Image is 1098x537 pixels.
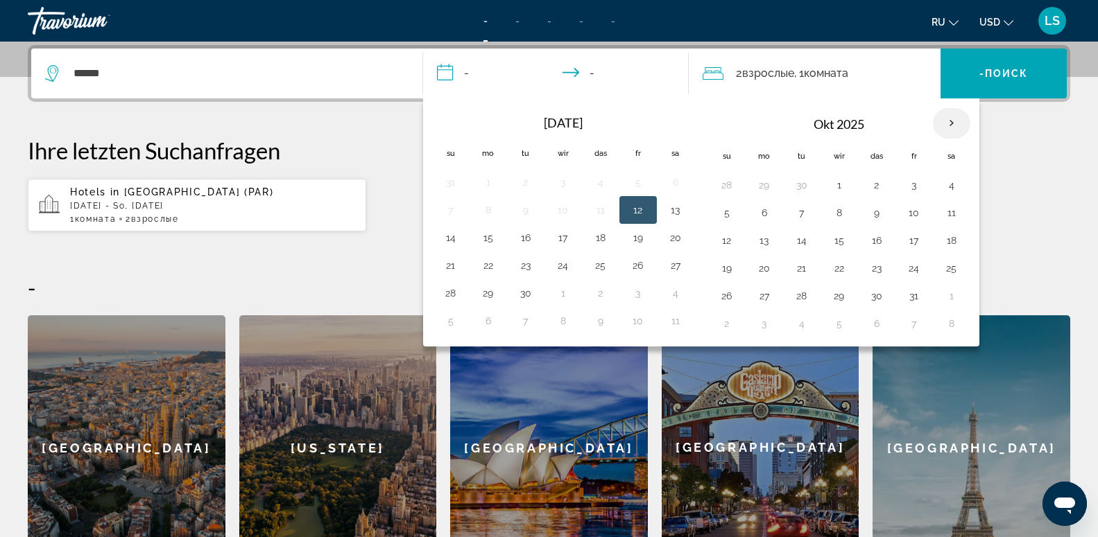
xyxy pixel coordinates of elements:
[627,228,649,247] button: Tag 19
[716,314,738,333] button: Tag 2
[31,49,1067,98] div: Suche Widget
[552,283,574,303] button: Tag 1
[753,203,775,222] button: Tag 6
[590,228,612,247] button: Tag 18
[579,15,583,26] span: -
[866,258,888,278] button: Tag 23
[440,200,462,220] button: Tag 7
[903,175,925,195] button: Tag 3
[828,258,850,278] button: Tag 22
[941,175,963,195] button: Tag 4
[552,173,574,192] button: Tag 3
[866,314,888,333] button: Tag 6
[664,200,687,220] button: Tag 13
[515,200,537,220] button: Tag 9
[791,286,813,306] button: Tag 28
[866,203,888,222] button: Tag 9
[515,256,537,275] button: Tag 23
[423,49,689,98] button: Ein- und Auschecken
[941,49,1067,98] button: -Поиск
[716,231,738,250] button: Tag 12
[477,228,499,247] button: Tag 15
[627,256,649,275] button: Tag 26
[903,258,925,278] button: Tag 24
[470,107,657,138] th: [DATE]
[1043,482,1087,526] iframe: Schaltfläche zum Öffnen des Messaging-Fensters
[440,173,462,192] button: Tag 31
[552,200,574,220] button: Tag 10
[979,68,1029,79] span: -
[941,286,963,306] button: Tag 1
[590,283,612,303] button: Tag 2
[1045,14,1060,28] span: LS
[664,173,687,192] button: Tag 6
[590,256,612,275] button: Tag 25
[941,203,963,222] button: Tag 11
[28,178,366,232] button: Hotels in [GEOGRAPHIC_DATA] (PAR)[DATE] - So, [DATE]1Комната2Взрослые
[903,314,925,333] button: Tag 7
[75,214,117,224] span: Комната
[477,283,499,303] button: Tag 29
[716,175,738,195] button: Tag 28
[828,231,850,250] button: Tag 15
[736,64,794,83] span: 2
[791,175,813,195] button: Tag 30
[515,228,537,247] button: Tag 16
[440,228,462,247] button: Tag 14
[590,173,612,192] button: Tag 4
[941,258,963,278] button: Tag 25
[70,214,116,224] span: 1
[932,17,945,28] span: ru
[477,200,499,220] button: Tag 8
[941,231,963,250] button: Tag 18
[903,231,925,250] button: Tag 17
[552,311,574,331] button: Tag 8
[440,311,462,331] button: Tag 5
[515,173,537,192] button: Tag 2
[828,175,850,195] button: Tag 1
[483,15,488,26] a: -
[804,67,848,80] span: Комната
[866,231,888,250] button: Tag 16
[742,67,794,80] span: Взрослые
[515,283,537,303] button: Tag 30
[828,286,850,306] button: Tag 29
[664,311,687,331] button: Tag 11
[753,258,775,278] button: Tag 20
[664,228,687,247] button: Tag 20
[753,231,775,250] button: Tag 13
[477,311,499,331] button: Tag 6
[746,107,933,141] th: Okt 2025
[753,175,775,195] button: Tag 29
[124,186,274,197] span: [GEOGRAPHIC_DATA] (PAR)
[794,64,848,83] span: , 1
[70,186,120,197] span: Hotels in
[791,203,813,222] button: Tag 7
[664,283,687,303] button: Tag 4
[903,286,925,306] button: Tag 31
[753,286,775,306] button: Tag 27
[791,258,813,278] button: Tag 21
[828,314,850,333] button: Tag 5
[515,311,537,331] button: Tag 7
[126,214,178,224] span: 2
[828,203,850,222] button: Tag 8
[611,15,615,26] span: -
[627,173,649,192] button: Tag 5
[791,231,813,250] button: Tag 14
[1034,6,1070,35] button: Benutzermenü
[791,314,813,333] button: Tag 4
[903,203,925,222] button: Tag 10
[627,200,649,220] button: Tag 12
[866,175,888,195] button: Tag 2
[515,15,520,26] span: -
[627,311,649,331] button: Tag 10
[979,12,1013,32] button: Währung ändern
[131,214,178,224] span: Взрослые
[28,137,1070,164] p: Ihre letzten Suchanfragen
[552,256,574,275] button: Tag 24
[590,311,612,331] button: Tag 9
[547,15,551,26] span: -
[716,258,738,278] button: Tag 19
